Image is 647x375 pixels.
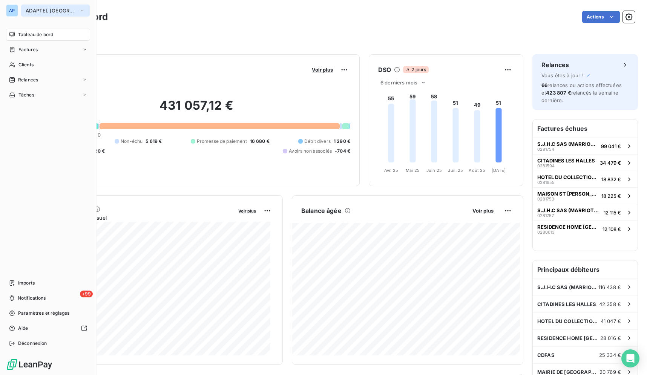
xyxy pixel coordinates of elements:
[18,310,69,317] span: Paramètres et réglages
[80,291,93,297] span: +99
[533,154,638,171] button: CITADINES LES HALLES028159434 479 €
[304,138,331,145] span: Débit divers
[18,77,38,83] span: Relances
[537,213,554,218] span: 0281757
[541,82,622,103] span: relances ou actions effectuées et relancés la semaine dernière.
[197,138,247,145] span: Promesse de paiement
[378,65,391,74] h6: DSO
[582,11,620,23] button: Actions
[406,168,420,173] tspan: Mai 25
[533,220,638,237] button: RESIDENCE HOME [GEOGRAPHIC_DATA]028061312 108 €
[533,119,638,138] h6: Factures échues
[312,67,333,73] span: Voir plus
[601,176,621,182] span: 18 832 €
[533,187,638,204] button: MAISON ST [PERSON_NAME]028175318 225 €
[537,301,596,307] span: CITADINES LES HALLES
[537,369,599,375] span: MAIRIE DE [GEOGRAPHIC_DATA]
[18,31,53,38] span: Tableau de bord
[18,340,47,347] span: Déconnexion
[335,148,350,155] span: -704 €
[121,138,143,145] span: Non-échu
[541,82,547,88] span: 66
[403,66,428,73] span: 2 jours
[537,318,601,324] span: HOTEL DU COLLECTIONNEUR
[537,164,555,168] span: 0281594
[537,197,554,201] span: 0281753
[6,322,90,334] a: Aide
[470,207,496,214] button: Voir plus
[18,325,28,332] span: Aide
[599,301,621,307] span: 42 358 €
[537,230,555,234] span: 0280613
[18,92,34,98] span: Tâches
[533,138,638,154] button: S.J.H.C SAS (MARRIOTT RIVE GAUCHE)028175499 041 €
[533,260,638,279] h6: Principaux débiteurs
[537,174,598,180] span: HOTEL DU COLLECTIONNEUR
[18,295,46,302] span: Notifications
[469,168,485,173] tspan: Août 25
[541,72,584,78] span: Vous êtes à jour !
[43,214,233,222] span: Chiffre d'affaires mensuel
[146,138,162,145] span: 5 619 €
[537,141,598,147] span: S.J.H.C SAS (MARRIOTT RIVE GAUCHE)
[537,224,599,230] span: RESIDENCE HOME [GEOGRAPHIC_DATA]
[6,358,53,370] img: Logo LeanPay
[43,98,350,121] h2: 431 057,12 €
[537,335,600,341] span: RESIDENCE HOME [GEOGRAPHIC_DATA]
[6,5,18,17] div: AP
[18,61,34,68] span: Clients
[301,206,342,215] h6: Balance âgée
[472,208,494,214] span: Voir plus
[537,180,555,185] span: 0281655
[600,335,621,341] span: 28 016 €
[18,46,38,53] span: Factures
[238,208,256,214] span: Voir plus
[26,8,76,14] span: ADAPTEL [GEOGRAPHIC_DATA]
[448,168,463,173] tspan: Juil. 25
[599,352,621,358] span: 25 334 €
[537,147,554,152] span: 0281754
[604,210,621,216] span: 12 115 €
[98,132,101,138] span: 0
[384,168,398,173] tspan: Avr. 25
[541,60,569,69] h6: Relances
[380,80,417,86] span: 6 derniers mois
[600,160,621,166] span: 34 479 €
[426,168,442,173] tspan: Juin 25
[310,66,335,73] button: Voir plus
[492,168,506,173] tspan: [DATE]
[598,284,621,290] span: 116 438 €
[621,349,639,367] div: Open Intercom Messenger
[601,193,621,199] span: 18 225 €
[537,284,598,290] span: S.J.H.C SAS (MARRIOTT RIVE GAUCHE)
[236,207,258,214] button: Voir plus
[289,148,332,155] span: Avoirs non associés
[599,369,621,375] span: 20 769 €
[537,191,598,197] span: MAISON ST [PERSON_NAME]
[334,138,350,145] span: 1 290 €
[537,207,601,213] span: S.J.H.C SAS (MARRIOTT RIVE GAUCHE)
[546,90,571,96] span: 423 807 €
[537,158,595,164] span: CITADINES LES HALLES
[250,138,270,145] span: 16 680 €
[603,226,621,232] span: 12 108 €
[601,318,621,324] span: 41 047 €
[537,352,555,358] span: CDFAS
[601,143,621,149] span: 99 041 €
[533,171,638,187] button: HOTEL DU COLLECTIONNEUR028165518 832 €
[18,280,35,286] span: Imports
[533,204,638,220] button: S.J.H.C SAS (MARRIOTT RIVE GAUCHE)028175712 115 €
